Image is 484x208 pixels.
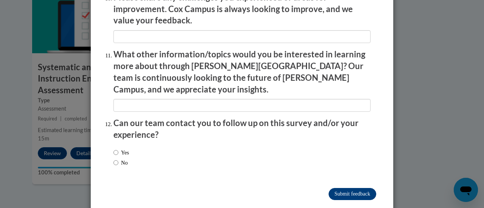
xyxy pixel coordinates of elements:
[113,117,371,141] p: Can our team contact you to follow up on this survey and/or your experience?
[113,159,118,167] input: No
[329,188,376,200] input: Submit feedback
[113,148,118,157] input: Yes
[113,148,129,157] label: Yes
[113,49,371,95] p: What other information/topics would you be interested in learning more about through [PERSON_NAME...
[113,159,128,167] label: No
